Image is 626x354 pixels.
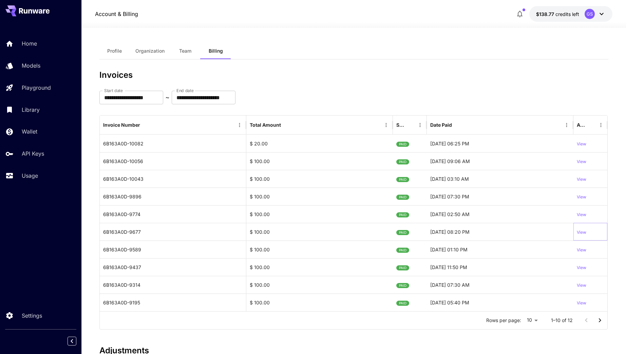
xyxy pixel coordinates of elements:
[246,152,393,170] div: $ 100.00
[246,223,393,241] div: $ 100.00
[103,122,140,128] div: Invoice Number
[107,48,122,54] span: Profile
[577,241,586,258] button: View
[593,314,607,327] button: Go to next page
[577,229,586,236] p: View
[246,294,393,311] div: $ 100.00
[555,11,579,17] span: credits left
[396,122,405,128] div: Status
[396,242,409,259] span: PAID
[246,276,393,294] div: $ 100.00
[22,127,37,136] p: Wallet
[577,194,586,200] p: View
[577,223,586,241] button: View
[577,170,586,188] button: View
[246,241,393,258] div: $ 100.00
[430,122,452,128] div: Date Paid
[246,188,393,205] div: $ 100.00
[585,9,595,19] div: GS
[577,176,586,183] p: View
[596,120,606,130] button: Menu
[427,294,573,311] div: 12-08-2025 05:40 PM
[22,312,42,320] p: Settings
[176,88,193,93] label: End date
[100,276,246,294] div: 6B163A0D-9314
[396,171,409,188] span: PAID
[536,11,555,17] span: $138.77
[95,10,138,18] a: Account & Billing
[100,152,246,170] div: 6B163A0D-10056
[577,294,586,311] button: View
[427,258,573,276] div: 15-08-2025 11:50 PM
[100,188,246,205] div: 6B163A0D-9896
[406,120,415,130] button: Sort
[250,122,281,128] div: Total Amount
[246,258,393,276] div: $ 100.00
[577,265,586,271] p: View
[577,206,586,223] button: View
[577,259,586,276] button: View
[529,6,612,22] button: $138.77178GS
[235,120,244,130] button: Menu
[577,159,586,165] p: View
[73,335,81,347] div: Collapse sidebar
[427,152,573,170] div: 25-08-2025 09:06 AM
[396,136,409,153] span: PAID
[100,241,246,258] div: 6B163A0D-9589
[577,247,586,253] p: View
[427,276,573,294] div: 14-08-2025 07:30 AM
[587,120,596,130] button: Sort
[577,141,586,147] p: View
[100,135,246,152] div: 6B163A0D-10082
[22,39,37,48] p: Home
[577,276,586,294] button: View
[551,317,573,324] p: 1–10 of 12
[99,70,608,80] h3: Invoices
[104,88,123,93] label: Start date
[209,48,223,54] span: Billing
[536,11,579,18] div: $138.77178
[427,135,573,152] div: 25-08-2025 06:25 PM
[577,135,586,152] button: View
[427,205,573,223] div: 21-08-2025 02:50 AM
[141,120,150,130] button: Sort
[246,135,393,152] div: $ 20.00
[577,282,586,289] p: View
[577,212,586,218] p: View
[524,315,540,325] div: 10
[427,223,573,241] div: 19-08-2025 08:20 PM
[100,223,246,241] div: 6B163A0D-9677
[415,120,425,130] button: Menu
[100,205,246,223] div: 6B163A0D-9774
[396,295,409,312] span: PAID
[486,317,521,324] p: Rows per page:
[396,224,409,241] span: PAID
[22,106,40,114] p: Library
[179,48,191,54] span: Team
[166,93,169,102] p: ~
[577,300,586,306] p: View
[246,170,393,188] div: $ 100.00
[22,84,51,92] p: Playground
[396,277,409,294] span: PAID
[100,170,246,188] div: 6B163A0D-10043
[100,258,246,276] div: 6B163A0D-9437
[427,170,573,188] div: 25-08-2025 03:10 AM
[246,205,393,223] div: $ 100.00
[381,120,391,130] button: Menu
[22,172,38,180] p: Usage
[95,10,138,18] nav: breadcrumb
[282,120,291,130] button: Sort
[396,189,409,206] span: PAID
[453,120,462,130] button: Sort
[135,48,165,54] span: Organization
[68,337,76,346] button: Collapse sidebar
[427,241,573,258] div: 18-08-2025 01:10 PM
[22,61,40,70] p: Models
[396,153,409,171] span: PAID
[562,120,571,130] button: Menu
[427,188,573,205] div: 22-08-2025 07:30 PM
[577,153,586,170] button: View
[577,188,586,205] button: View
[22,149,44,158] p: API Keys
